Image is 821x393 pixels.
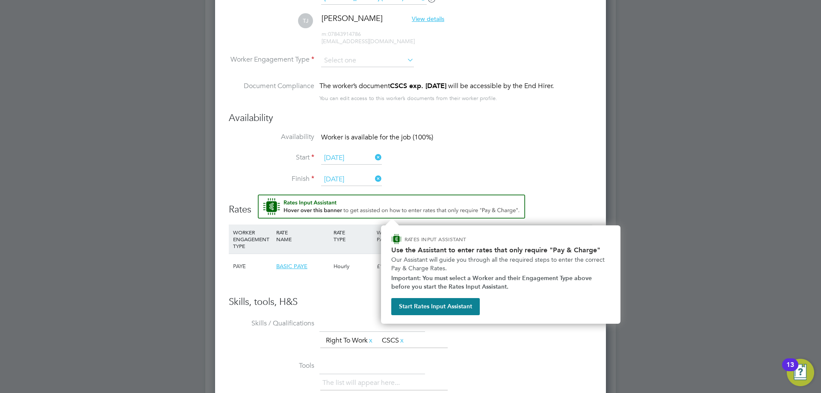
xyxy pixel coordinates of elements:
[258,195,525,219] button: Rate Assistant
[418,225,461,247] div: HOLIDAY PAY
[368,335,374,346] a: x
[274,225,331,247] div: RATE NAME
[391,234,402,244] img: ENGAGE Assistant Icon
[321,133,433,142] span: Worker is available for the job (100%)
[461,225,504,247] div: EMPLOYER COST
[322,377,403,389] li: The list will appear here...
[231,254,274,279] div: PAYE
[786,365,794,376] div: 13
[229,319,314,328] label: Skills / Qualifications
[298,13,313,28] span: TJ
[229,195,592,216] h3: Rates
[321,152,382,165] input: Select one
[412,15,444,23] span: View details
[231,225,274,254] div: WORKER ENGAGEMENT TYPE
[405,236,512,243] p: RATES INPUT ASSISTANT
[321,54,414,67] input: Select one
[319,81,554,91] div: The worker’s document will be accessible by the End Hirer.
[322,335,377,346] li: Right To Work
[229,296,592,308] h3: Skills, tools, H&S
[319,93,497,103] div: You can edit access to this worker’s documents from their worker profile.
[322,30,328,38] span: m:
[229,361,314,370] label: Tools
[229,174,314,183] label: Finish
[229,112,592,124] h3: Availability
[547,225,590,254] div: AGENCY CHARGE RATE
[229,81,314,102] label: Document Compliance
[381,225,620,324] div: How to input Rates that only require Pay & Charge
[229,133,314,142] label: Availability
[391,256,610,272] p: Our Assistant will guide you through all the required steps to enter the correct Pay & Charge Rates.
[229,55,314,64] label: Worker Engagement Type
[390,82,446,90] b: CSCS exp. [DATE]
[378,335,408,346] li: CSCS
[322,38,415,45] span: [EMAIL_ADDRESS][DOMAIN_NAME]
[787,359,814,386] button: Open Resource Center, 13 new notifications
[276,263,307,270] span: BASIC PAYE
[375,225,418,247] div: WORKER PAY RATE
[504,225,547,247] div: AGENCY MARKUP
[331,225,375,247] div: RATE TYPE
[399,335,405,346] a: x
[322,13,383,23] span: [PERSON_NAME]
[391,275,594,290] strong: Important: You must select a Worker and their Engagement Type above before you start the Rates In...
[391,246,610,254] h2: Use the Assistant to enter rates that only require "Pay & Charge"
[375,254,418,279] div: £12.60
[331,254,375,279] div: Hourly
[391,298,480,315] button: Start Rates Input Assistant
[229,153,314,162] label: Start
[322,30,361,38] span: 07843914786
[321,173,382,186] input: Select one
